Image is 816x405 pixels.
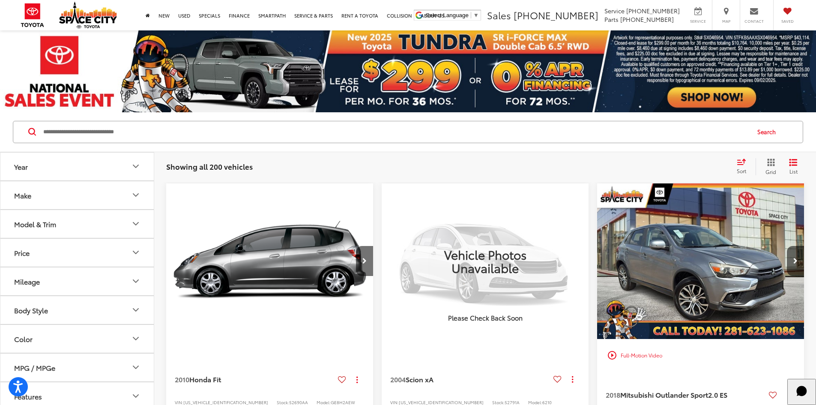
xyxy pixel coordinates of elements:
[390,374,406,384] span: 2004
[131,305,141,315] div: Body Style
[514,8,598,22] span: [PHONE_NUMBER]
[166,161,253,171] span: Showing all 200 vehicles
[175,375,335,384] a: 2010Honda Fit
[426,12,469,18] span: Select Language
[59,2,117,28] img: Space City Toyota
[131,362,141,372] div: MPG / MPGe
[604,6,625,15] span: Service
[737,167,746,174] span: Sort
[14,335,33,343] div: Color
[606,390,765,399] a: 2018Mitsubishi Outlander Sport2.0 ES
[42,122,749,142] input: Search by Make, Model, or Keyword
[175,374,189,384] span: 2010
[14,306,48,314] div: Body Style
[708,390,727,399] span: 2.0 ES
[0,153,155,180] button: YearYear
[131,333,141,344] div: Color
[14,363,55,372] div: MPG / MPGe
[166,183,374,339] div: 2010 Honda Fit Base 0
[350,372,365,387] button: Actions
[131,190,141,200] div: Make
[131,247,141,258] div: Price
[131,391,141,401] div: Features
[131,219,141,229] div: Model & Trim
[356,376,358,383] span: dropdown dots
[166,183,374,339] a: 2010 Honda Fit Base FWD2010 Honda Fit Base FWD2010 Honda Fit Base FWD2010 Honda Fit Base FWD
[14,220,56,228] div: Model & Trim
[744,18,764,24] span: Contact
[14,162,28,171] div: Year
[620,15,674,24] span: [PHONE_NUMBER]
[604,15,619,24] span: Parts
[787,246,804,276] button: Next image
[749,121,788,143] button: Search
[732,158,756,175] button: Select sort value
[0,239,155,267] button: PricePrice
[780,387,795,402] button: Actions
[487,8,511,22] span: Sales
[565,372,580,387] button: Actions
[473,12,479,18] span: ▼
[783,158,804,175] button: List View
[597,183,805,339] div: 2018 Mitsubishi Outlander Sport 2.0 ES 0
[717,18,735,24] span: Map
[778,18,797,24] span: Saved
[756,158,783,175] button: Grid View
[791,380,813,402] svg: Start Chat
[626,6,680,15] span: [PHONE_NUMBER]
[390,375,550,384] a: 2004Scion xA
[189,374,221,384] span: Honda Fit
[131,161,141,171] div: Year
[14,392,42,400] div: Features
[0,267,155,295] button: MileageMileage
[0,210,155,238] button: Model & TrimModel & Trim
[597,183,805,339] a: 2018 Mitsubishi Outlander Sport 2.0 ES 4x22018 Mitsubishi Outlander Sport 2.0 ES 4x22018 Mitsubis...
[765,168,776,175] span: Grid
[0,181,155,209] button: MakeMake
[597,183,805,340] img: 2018 Mitsubishi Outlander Sport 2.0 ES 4x2
[789,168,798,175] span: List
[688,18,708,24] span: Service
[356,246,373,276] button: Next image
[0,354,155,381] button: MPG / MPGeMPG / MPGe
[406,374,433,384] span: Scion xA
[14,191,31,199] div: Make
[131,276,141,286] div: Mileage
[166,183,374,340] img: 2010 Honda Fit Base FWD
[0,296,155,324] button: Body StyleBody Style
[606,390,620,399] span: 2018
[620,390,708,399] span: Mitsubishi Outlander Sport
[382,183,589,339] img: Vehicle Photos Unavailable Please Check Back Soon
[382,183,589,339] a: VIEW_DETAILS
[14,249,30,257] div: Price
[0,325,155,353] button: ColorColor
[572,376,573,383] span: dropdown dots
[14,277,40,285] div: Mileage
[426,12,479,18] a: Select Language​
